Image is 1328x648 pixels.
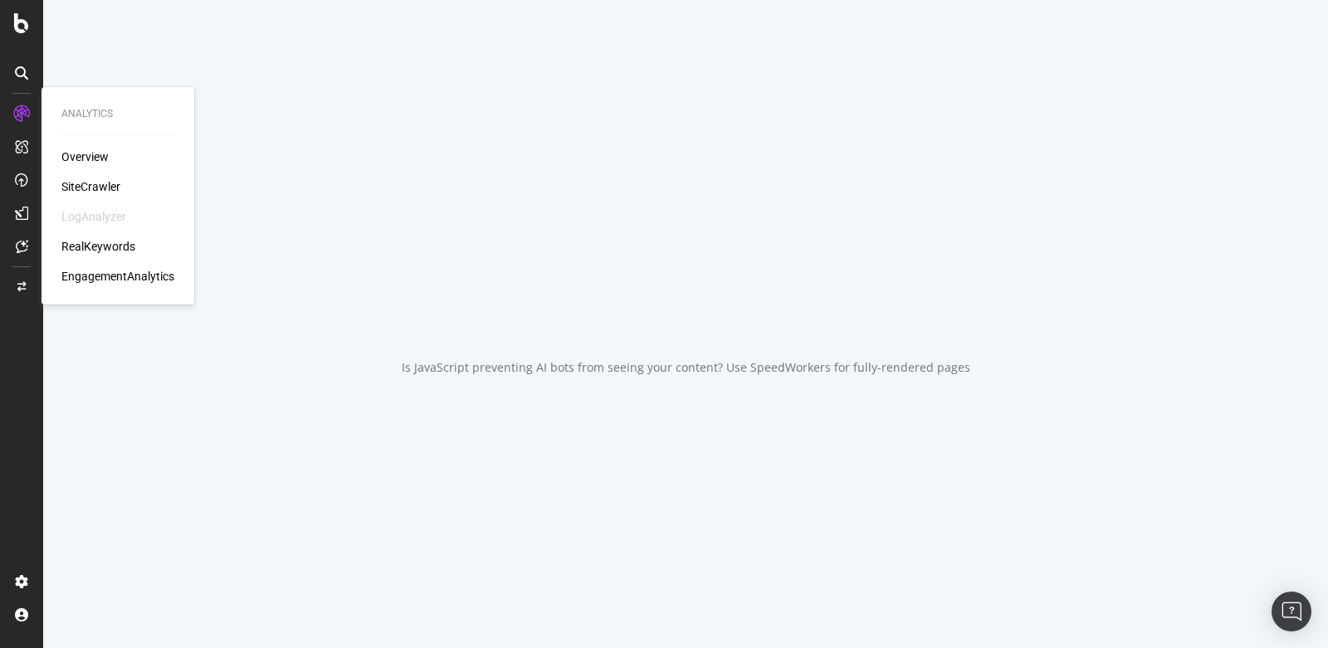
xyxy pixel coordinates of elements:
div: animation [626,273,745,333]
a: Overview [61,149,109,165]
div: Analytics [61,107,174,121]
a: EngagementAnalytics [61,268,174,285]
a: SiteCrawler [61,178,120,195]
a: RealKeywords [61,238,135,255]
div: Is JavaScript preventing AI bots from seeing your content? Use SpeedWorkers for fully-rendered pages [402,359,970,376]
div: LogAnalyzer [61,208,126,225]
div: Open Intercom Messenger [1272,592,1311,631]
